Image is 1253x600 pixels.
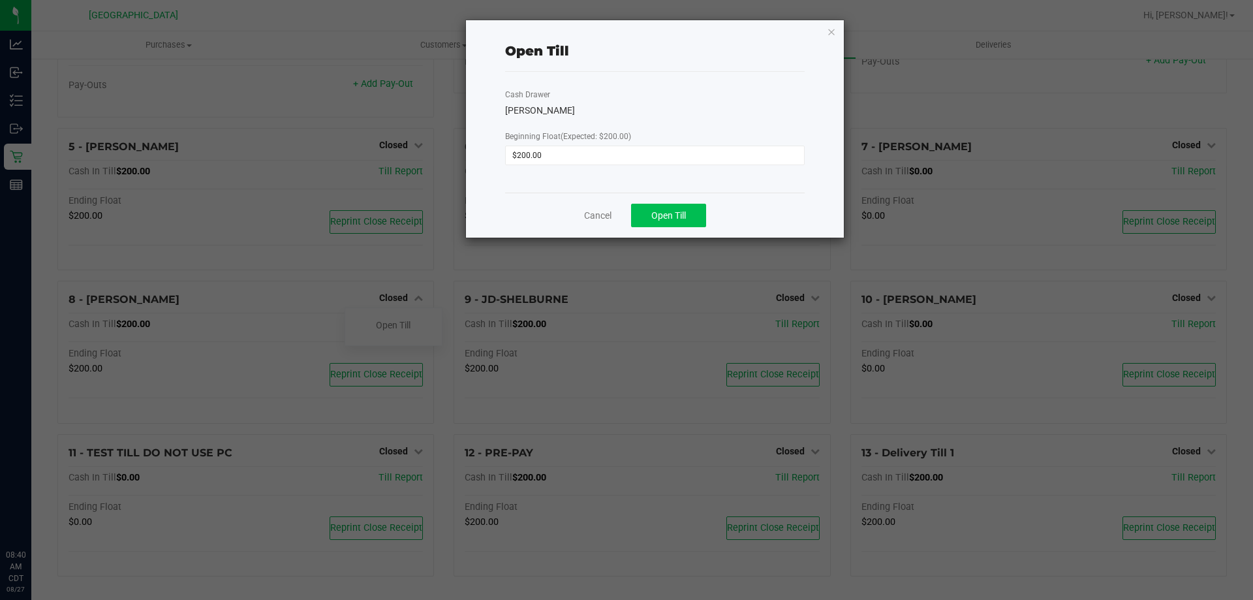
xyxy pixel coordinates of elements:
button: Open Till [631,204,706,227]
span: Beginning Float [505,132,631,141]
a: Cancel [584,209,611,223]
span: (Expected: $200.00) [561,132,631,141]
div: Open Till [505,41,569,61]
span: Open Till [651,210,686,221]
div: [PERSON_NAME] [505,104,805,118]
label: Cash Drawer [505,89,550,101]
